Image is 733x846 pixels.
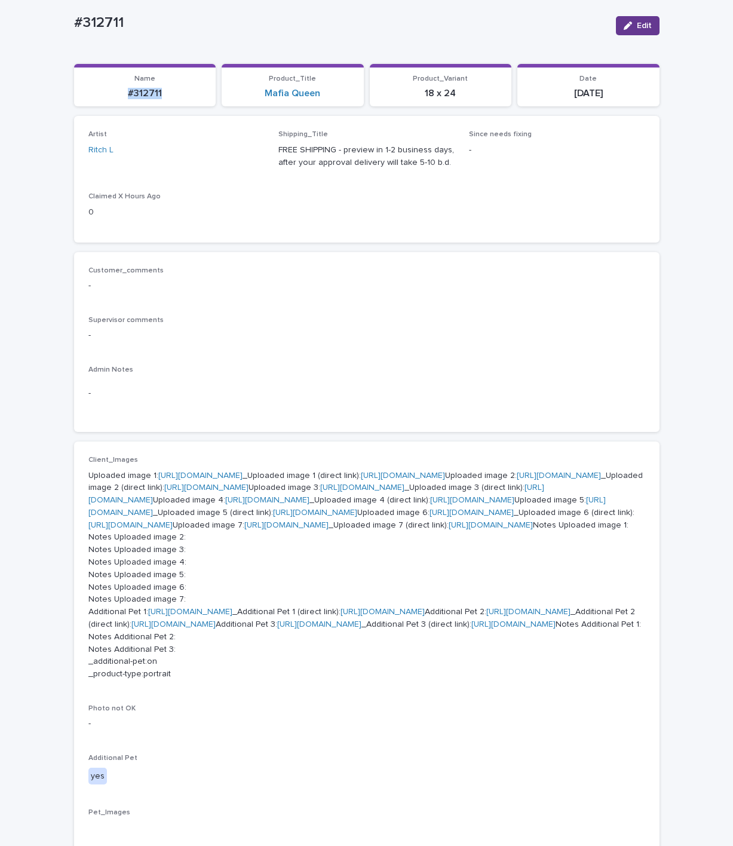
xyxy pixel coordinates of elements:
[81,88,209,99] p: #312711
[88,705,136,712] span: Photo not OK
[88,206,265,219] p: 0
[134,75,155,82] span: Name
[616,16,660,35] button: Edit
[88,317,164,324] span: Supervisor comments
[278,144,455,169] p: FREE SHIPPING - preview in 1-2 business days, after your approval delivery will take 5-10 b.d.
[88,768,107,785] div: yes
[361,471,445,480] a: [URL][DOMAIN_NAME]
[148,608,232,616] a: [URL][DOMAIN_NAME]
[158,471,243,480] a: [URL][DOMAIN_NAME]
[277,620,361,629] a: [URL][DOMAIN_NAME]
[74,14,606,32] p: #312711
[88,521,173,529] a: [URL][DOMAIN_NAME]
[164,483,249,492] a: [URL][DOMAIN_NAME]
[88,144,114,157] a: Ritch L
[88,280,645,292] p: -
[637,22,652,30] span: Edit
[413,75,468,82] span: Product_Variant
[430,508,514,517] a: [URL][DOMAIN_NAME]
[88,809,130,816] span: Pet_Images
[88,366,133,373] span: Admin Notes
[486,608,571,616] a: [URL][DOMAIN_NAME]
[579,75,597,82] span: Date
[88,470,645,681] p: Uploaded image 1: _Uploaded image 1 (direct link): Uploaded image 2: _Uploaded image 2 (direct li...
[517,471,601,480] a: [URL][DOMAIN_NAME]
[131,620,216,629] a: [URL][DOMAIN_NAME]
[525,88,652,99] p: [DATE]
[430,496,514,504] a: [URL][DOMAIN_NAME]
[278,131,328,138] span: Shipping_Title
[377,88,505,99] p: 18 x 24
[88,193,161,200] span: Claimed X Hours Ago
[471,620,556,629] a: [URL][DOMAIN_NAME]
[469,144,645,157] p: -
[265,88,320,99] a: Mafia Queen
[320,483,404,492] a: [URL][DOMAIN_NAME]
[88,496,606,517] a: [URL][DOMAIN_NAME]
[244,521,329,529] a: [URL][DOMAIN_NAME]
[469,131,532,138] span: Since needs fixing
[269,75,316,82] span: Product_Title
[225,496,309,504] a: [URL][DOMAIN_NAME]
[88,131,107,138] span: Artist
[88,267,164,274] span: Customer_comments
[88,755,137,762] span: Additional Pet
[88,456,138,464] span: Client_Images
[449,521,533,529] a: [URL][DOMAIN_NAME]
[88,718,645,730] p: -
[88,387,645,400] p: -
[273,508,357,517] a: [URL][DOMAIN_NAME]
[88,329,645,342] p: -
[341,608,425,616] a: [URL][DOMAIN_NAME]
